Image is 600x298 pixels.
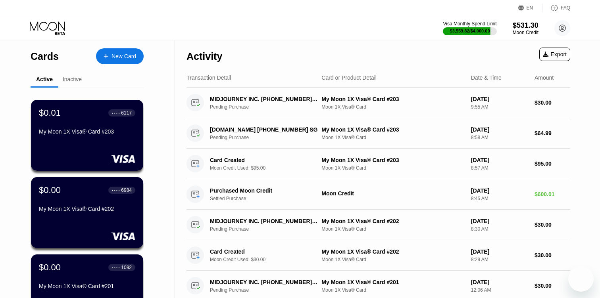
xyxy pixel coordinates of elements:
[471,257,528,262] div: 8:29 AM
[321,135,464,140] div: Moon 1X Visa® Card
[513,21,538,30] div: $531.30
[112,53,136,60] div: New Card
[31,100,143,171] div: $0.01● ● ● ●6117My Moon 1X Visa® Card #203
[187,210,570,240] div: MIDJOURNEY INC. [PHONE_NUMBER] USPending PurchaseMy Moon 1X Visa® Card #202Moon 1X Visa® Card[DAT...
[535,252,570,258] div: $30.00
[187,149,570,179] div: Card CreatedMoon Credit Used: $95.00My Moon 1X Visa® Card #203Moon 1X Visa® Card[DATE]8:57 AM$95.00
[513,21,538,35] div: $531.30Moon Credit
[471,196,528,201] div: 8:45 AM
[63,76,82,82] div: Inactive
[471,126,528,133] div: [DATE]
[210,187,317,194] div: Purchased Moon Credit
[210,165,326,171] div: Moon Credit Used: $95.00
[321,257,464,262] div: Moon 1X Visa® Card
[321,190,464,197] div: Moon Credit
[187,118,570,149] div: [DOMAIN_NAME] [PHONE_NUMBER] SGPending PurchaseMy Moon 1X Visa® Card #203Moon 1X Visa® Card[DATE]...
[210,196,326,201] div: Settled Purchase
[210,126,317,133] div: [DOMAIN_NAME] [PHONE_NUMBER] SG
[39,283,135,289] div: My Moon 1X Visa® Card #201
[321,104,464,110] div: Moon 1X Visa® Card
[39,128,135,135] div: My Moon 1X Visa® Card #203
[471,187,528,194] div: [DATE]
[36,76,53,82] div: Active
[112,189,120,191] div: ● ● ● ●
[471,248,528,255] div: [DATE]
[471,279,528,285] div: [DATE]
[471,74,502,81] div: Date & Time
[321,279,464,285] div: My Moon 1X Visa® Card #201
[112,266,120,269] div: ● ● ● ●
[39,108,61,118] div: $0.01
[187,179,570,210] div: Purchased Moon CreditSettled PurchaseMoon Credit[DATE]8:45 AM$600.01
[471,135,528,140] div: 8:58 AM
[321,248,464,255] div: My Moon 1X Visa® Card #202
[321,226,464,232] div: Moon 1X Visa® Card
[568,266,594,292] iframe: Кнопка, открывающая окно обмена сообщениями; идет разговор
[535,74,554,81] div: Amount
[535,191,570,197] div: $600.01
[39,206,135,212] div: My Moon 1X Visa® Card #202
[471,287,528,293] div: 12:06 AM
[121,187,132,193] div: 6984
[321,165,464,171] div: Moon 1X Visa® Card
[535,222,570,228] div: $30.00
[210,248,317,255] div: Card Created
[443,21,496,27] div: Visa Monthly Spend Limit
[535,160,570,167] div: $95.00
[210,287,326,293] div: Pending Purchase
[539,48,570,61] div: Export
[31,51,59,62] div: Cards
[471,157,528,163] div: [DATE]
[535,283,570,289] div: $30.00
[535,99,570,106] div: $30.00
[321,96,464,102] div: My Moon 1X Visa® Card #203
[321,287,464,293] div: Moon 1X Visa® Card
[471,218,528,224] div: [DATE]
[96,48,144,64] div: New Card
[31,177,143,248] div: $0.00● ● ● ●6984My Moon 1X Visa® Card #202
[471,165,528,171] div: 8:57 AM
[187,240,570,271] div: Card CreatedMoon Credit Used: $30.00My Moon 1X Visa® Card #202Moon 1X Visa® Card[DATE]8:29 AM$30.00
[471,226,528,232] div: 8:30 AM
[543,51,567,57] div: Export
[450,29,490,33] div: $3,559.82 / $4,000.00
[187,51,222,62] div: Activity
[210,96,317,102] div: MIDJOURNEY INC. [PHONE_NUMBER] US
[527,5,533,11] div: EN
[121,110,132,116] div: 6117
[321,126,464,133] div: My Moon 1X Visa® Card #203
[513,30,538,35] div: Moon Credit
[535,130,570,136] div: $64.99
[518,4,542,12] div: EN
[210,226,326,232] div: Pending Purchase
[210,135,326,140] div: Pending Purchase
[210,104,326,110] div: Pending Purchase
[39,185,61,195] div: $0.00
[321,157,464,163] div: My Moon 1X Visa® Card #203
[39,262,61,273] div: $0.00
[187,74,231,81] div: Transaction Detail
[561,5,570,11] div: FAQ
[210,279,317,285] div: MIDJOURNEY INC. [PHONE_NUMBER] US
[187,88,570,118] div: MIDJOURNEY INC. [PHONE_NUMBER] USPending PurchaseMy Moon 1X Visa® Card #203Moon 1X Visa® Card[DAT...
[210,257,326,262] div: Moon Credit Used: $30.00
[321,218,464,224] div: My Moon 1X Visa® Card #202
[121,265,132,270] div: 1092
[443,21,496,35] div: Visa Monthly Spend Limit$3,559.82/$4,000.00
[210,157,317,163] div: Card Created
[321,74,377,81] div: Card or Product Detail
[542,4,570,12] div: FAQ
[210,218,317,224] div: MIDJOURNEY INC. [PHONE_NUMBER] US
[471,104,528,110] div: 9:55 AM
[112,112,120,114] div: ● ● ● ●
[471,96,528,102] div: [DATE]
